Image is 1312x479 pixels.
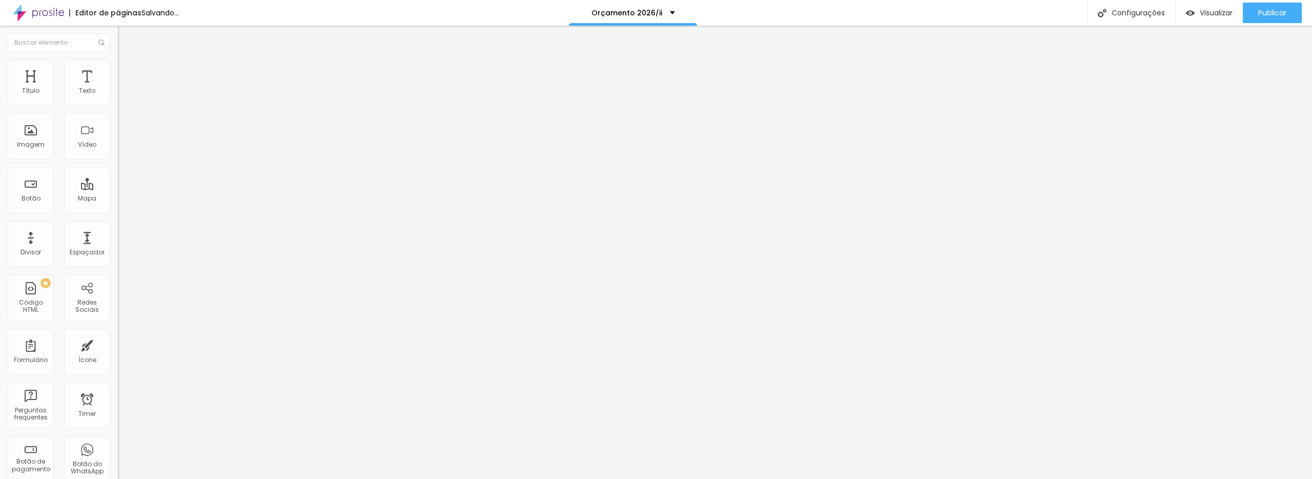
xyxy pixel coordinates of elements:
div: Editor de páginas [69,9,141,16]
div: Código HTML [10,299,51,314]
img: Icone [1098,9,1106,17]
img: view-1.svg [1186,9,1195,17]
div: Imagem [17,141,45,148]
p: Orçamento 2026/ii [591,9,662,16]
div: Vídeo [78,141,96,148]
div: Divisor [20,249,41,256]
div: Texto [79,87,95,94]
div: Mapa [78,195,96,202]
span: Visualizar [1200,9,1233,17]
div: Perguntas frequentes [10,407,51,422]
div: Timer [78,410,96,417]
iframe: Editor [118,26,1312,479]
div: Espaçador [70,249,105,256]
div: Ícone [78,356,96,364]
div: Formulário [14,356,48,364]
div: Botão [22,195,40,202]
div: Botão do WhatsApp [67,461,107,475]
div: Título [22,87,39,94]
img: Icone [98,39,105,46]
div: Salvando... [141,9,179,16]
button: Publicar [1243,3,1302,23]
input: Buscar elemento [8,33,110,52]
div: Botão de pagamento [10,458,51,473]
button: Visualizar [1176,3,1243,23]
span: Publicar [1258,9,1286,17]
div: Redes Sociais [67,299,107,314]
